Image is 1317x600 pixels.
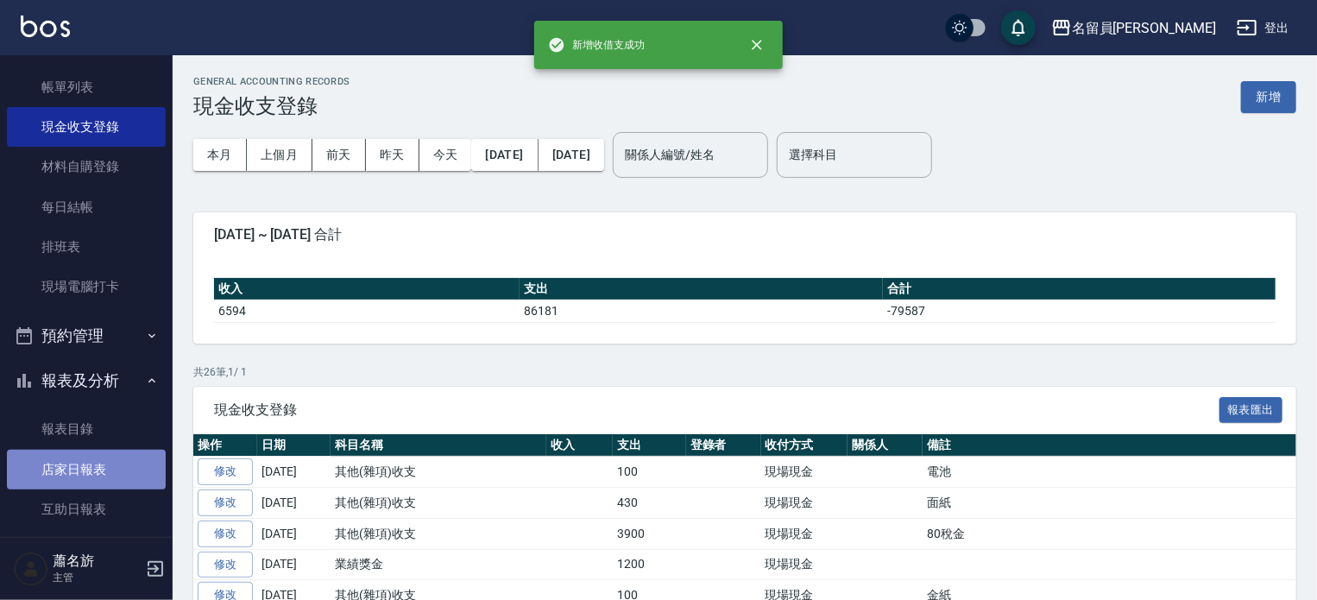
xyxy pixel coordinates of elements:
[539,139,604,171] button: [DATE]
[1241,81,1296,113] button: 新增
[198,552,253,578] a: 修改
[848,434,923,457] th: 關係人
[53,570,141,585] p: 主管
[613,488,686,519] td: 430
[257,549,331,580] td: [DATE]
[923,457,1315,488] td: 電池
[331,518,546,549] td: 其他(雜項)收支
[193,76,350,87] h2: GENERAL ACCOUNTING RECORDS
[331,457,546,488] td: 其他(雜項)收支
[247,139,312,171] button: 上個月
[193,139,247,171] button: 本月
[1230,12,1296,44] button: 登出
[214,300,520,322] td: 6594
[923,518,1315,549] td: 80稅金
[7,489,166,529] a: 互助日報表
[7,267,166,306] a: 現場電腦打卡
[14,552,48,586] img: Person
[1219,397,1283,424] button: 報表匯出
[613,518,686,549] td: 3900
[1072,17,1216,39] div: 名留員[PERSON_NAME]
[193,94,350,118] h3: 現金收支登錄
[7,358,166,403] button: 報表及分析
[257,488,331,519] td: [DATE]
[761,518,848,549] td: 現場現金
[7,107,166,147] a: 現金收支登錄
[7,313,166,358] button: 預約管理
[761,457,848,488] td: 現場現金
[546,434,613,457] th: 收入
[613,549,686,580] td: 1200
[923,434,1315,457] th: 備註
[1001,10,1036,45] button: save
[613,457,686,488] td: 100
[21,16,70,37] img: Logo
[883,278,1276,300] th: 合計
[761,488,848,519] td: 現場現金
[761,549,848,580] td: 現場現金
[7,227,166,267] a: 排班表
[53,553,141,570] h5: 蕭名旂
[257,457,331,488] td: [DATE]
[1219,401,1283,417] a: 報表匯出
[214,226,1276,243] span: [DATE] ~ [DATE] 合計
[471,139,538,171] button: [DATE]
[331,549,546,580] td: 業績獎金
[198,489,253,516] a: 修改
[520,300,883,322] td: 86181
[198,521,253,547] a: 修改
[7,187,166,227] a: 每日結帳
[7,529,166,569] a: 互助點數明細
[613,434,686,457] th: 支出
[7,450,166,489] a: 店家日報表
[738,26,776,64] button: close
[331,488,546,519] td: 其他(雜項)收支
[312,139,366,171] button: 前天
[686,434,761,457] th: 登錄者
[214,278,520,300] th: 收入
[883,300,1276,322] td: -79587
[7,147,166,186] a: 材料自購登錄
[419,139,472,171] button: 今天
[198,458,253,485] a: 修改
[214,401,1219,419] span: 現金收支登錄
[548,36,645,54] span: 新增收借支成功
[7,409,166,449] a: 報表目錄
[7,67,166,107] a: 帳單列表
[1044,10,1223,46] button: 名留員[PERSON_NAME]
[761,434,848,457] th: 收付方式
[520,278,883,300] th: 支出
[331,434,546,457] th: 科目名稱
[257,434,331,457] th: 日期
[193,364,1296,380] p: 共 26 筆, 1 / 1
[193,434,257,457] th: 操作
[257,518,331,549] td: [DATE]
[923,488,1315,519] td: 面紙
[1241,88,1296,104] a: 新增
[366,139,419,171] button: 昨天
